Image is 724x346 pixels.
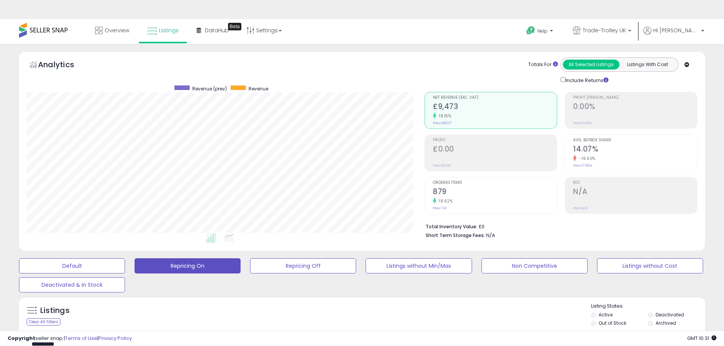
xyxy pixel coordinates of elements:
button: Listings without Min/Max [366,258,472,273]
div: seller snap | | [8,335,132,342]
label: Deactivated [656,311,684,318]
b: Total Inventory Value: [426,223,477,230]
span: Avg. Buybox Share [573,138,697,142]
label: Archived [656,320,676,326]
span: ROI [573,181,697,185]
p: Listing States: [591,303,705,310]
button: Listings without Cost [597,258,703,273]
button: Deactivated & In Stock [19,277,125,292]
i: Get Help [526,26,535,35]
button: Repricing On [135,258,241,273]
span: DataHub [205,27,229,34]
span: Trade-Trolley UK [583,27,626,34]
span: Listings [159,27,179,34]
small: Prev: N/A [573,206,588,210]
span: Revenue [249,85,268,92]
small: Prev: 0.00% [573,121,591,125]
a: Trade-Trolley UK [567,19,637,44]
span: Profit [433,138,557,142]
a: DataHub [191,19,234,42]
a: Privacy Policy [98,335,132,342]
h2: £0.00 [433,145,557,155]
span: Ordered Items [433,181,557,185]
button: Default [19,258,125,273]
a: Help [520,20,561,44]
small: -19.60% [577,156,596,161]
li: £0 [426,221,692,231]
span: 2025-10-9 10:31 GMT [687,335,716,342]
label: Out of Stock [599,320,626,326]
h2: 0.00% [573,102,697,112]
button: Non Competitive [482,258,588,273]
strong: Copyright [8,335,35,342]
button: All Selected Listings [563,60,619,70]
small: Prev: 741 [433,206,447,210]
div: Include Returns [555,76,618,84]
small: Prev: £8,017 [433,121,452,125]
span: Hi [PERSON_NAME] [653,27,699,34]
h5: Analytics [38,59,89,72]
span: Help [537,28,548,34]
button: Repricing Off [250,258,356,273]
a: Overview [89,19,135,42]
h2: 879 [433,187,557,197]
h2: N/A [573,187,697,197]
a: Listings [141,19,184,42]
h2: £9,473 [433,102,557,112]
button: Listings With Cost [619,60,676,70]
a: Hi [PERSON_NAME] [643,27,704,44]
span: Profit [PERSON_NAME] [573,96,697,100]
small: 18.15% [436,113,451,119]
h2: 14.07% [573,145,697,155]
b: Short Term Storage Fees: [426,232,485,239]
small: 18.62% [436,198,453,204]
h5: Listings [40,305,70,316]
a: Terms of Use [65,335,97,342]
small: Prev: 17.50% [573,163,592,168]
span: N/A [486,232,495,239]
div: Clear All Filters [27,318,60,325]
a: Settings [241,19,287,42]
span: Net Revenue (Exc. VAT) [433,96,557,100]
span: Overview [105,27,129,34]
span: Revenue (prev) [192,85,227,92]
small: Prev: £0.00 [433,163,451,168]
div: Totals For [528,61,558,68]
div: Tooltip anchor [228,23,241,30]
label: Active [599,311,613,318]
